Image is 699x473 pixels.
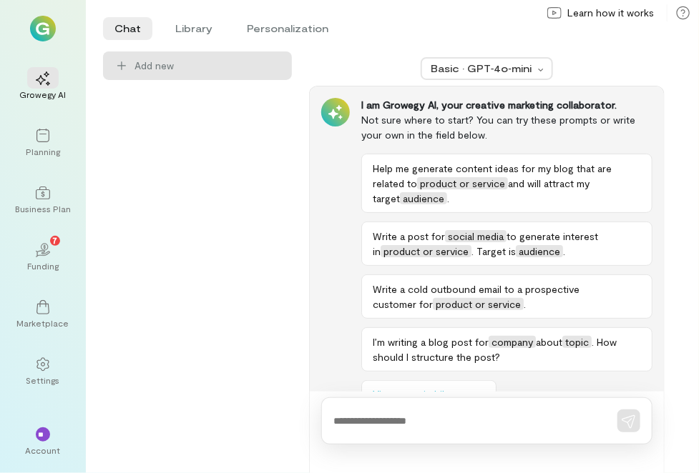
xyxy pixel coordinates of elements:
a: Business Plan [17,174,69,226]
a: Marketplace [17,289,69,340]
span: company [489,336,536,348]
a: Settings [17,346,69,397]
div: Account [26,444,61,456]
span: audience [400,192,447,204]
span: Write a cold outbound email to a prospective customer for [373,283,580,310]
span: product or service [433,298,524,310]
div: Settings [26,374,60,386]
div: Funding [27,260,59,272]
span: . [563,245,565,257]
span: Write a post for [373,230,445,242]
div: Planning [26,146,60,157]
div: I am Growegy AI, your creative marketing collaborator. [361,98,652,112]
div: Growegy AI [20,89,67,100]
div: Marketplace [17,317,69,329]
span: social media [445,230,507,242]
span: audience [516,245,563,257]
button: Help me generate content ideas for my blog that are related toproduct or serviceand will attract ... [361,154,652,213]
span: 7 [53,234,58,247]
span: about [536,336,562,348]
span: Add new [135,59,280,73]
button: View more in Library [361,380,497,409]
span: Help me generate content ideas for my blog that are related to [373,162,612,189]
span: . Target is [471,245,516,257]
li: Library [164,17,224,40]
button: Write a post forsocial mediato generate interest inproduct or service. Target isaudience. [361,221,652,266]
button: I’m writing a blog post forcompanyabouttopic. How should I structure the post? [361,327,652,372]
span: . [447,192,449,204]
div: Not sure where to start? You can try these prompts or write your own in the field below. [361,112,652,142]
span: . [524,298,526,310]
span: Learn how it works [567,6,654,20]
span: I’m writing a blog post for [373,336,489,348]
a: Growegy AI [17,60,69,111]
li: Chat [103,17,152,40]
a: Funding [17,231,69,283]
div: Basic · GPT‑4o‑mini [431,61,534,76]
span: topic [562,336,592,348]
button: Write a cold outbound email to a prospective customer forproduct or service. [361,274,652,319]
span: View more in Library [373,387,465,402]
a: Planning [17,117,69,169]
div: Business Plan [15,203,71,214]
li: Personalization [235,17,340,40]
span: product or service [417,177,508,189]
span: product or service [381,245,471,257]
